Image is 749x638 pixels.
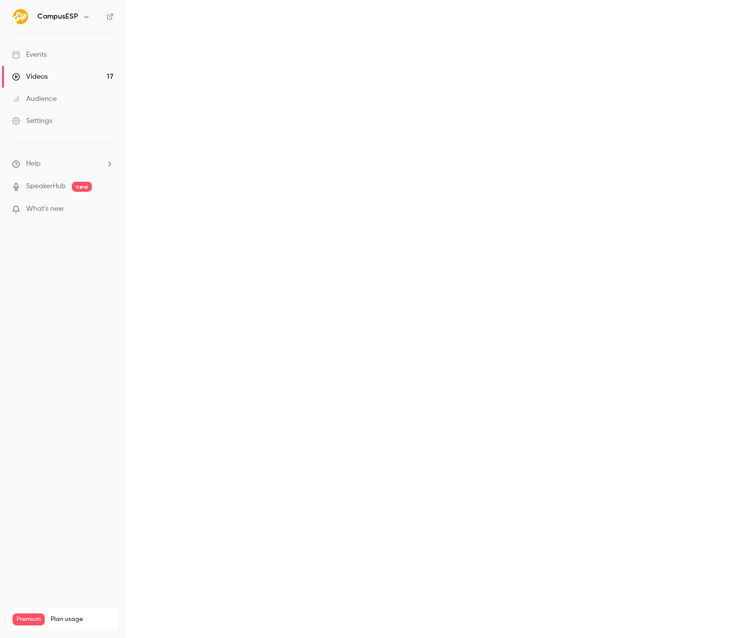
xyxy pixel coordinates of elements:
span: new [72,182,92,192]
span: What's new [26,204,64,214]
span: 23 [93,627,99,633]
div: Videos [12,72,48,82]
div: Events [12,50,47,60]
div: Audience [12,94,57,104]
li: help-dropdown-opener [12,159,114,169]
img: CampusESP [13,9,29,25]
span: Help [26,159,41,169]
p: / 150 [93,625,113,634]
span: Premium [13,613,45,625]
h6: CampusESP [37,12,78,22]
span: Plan usage [51,615,113,623]
div: Settings [12,116,52,126]
p: Videos [13,625,32,634]
a: SpeakerHub [26,181,66,192]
